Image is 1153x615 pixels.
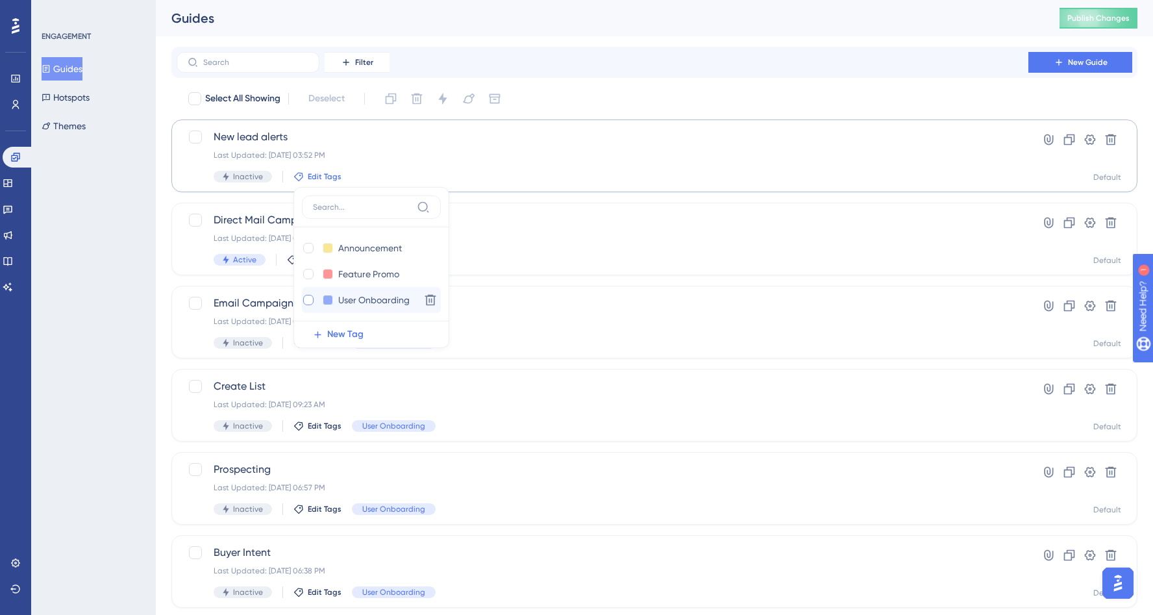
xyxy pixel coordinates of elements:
span: Edit Tags [308,587,341,597]
span: Select All Showing [205,91,280,107]
span: Publish Changes [1067,13,1130,23]
span: Inactive [233,504,263,514]
button: Guides [42,57,82,81]
button: Hotspots [42,86,90,109]
div: Guides [171,9,1027,27]
div: Last Updated: [DATE] 06:38 PM [214,566,991,576]
div: ENGAGEMENT [42,31,91,42]
input: New Tag [338,240,404,257]
input: Search... [313,202,412,212]
div: Default [1093,505,1121,515]
div: Last Updated: [DATE] 03:38 PM [214,233,991,244]
span: Edit Tags [308,421,341,431]
span: Create List [214,379,991,394]
span: Inactive [233,171,263,182]
span: Deselect [308,91,345,107]
span: Active [233,255,256,265]
span: New lead alerts [214,129,991,145]
div: Last Updated: [DATE] 03:47 PM [214,316,991,327]
button: Edit Tags [293,421,341,431]
iframe: UserGuiding AI Assistant Launcher [1098,564,1137,603]
input: New Tag [338,292,412,308]
div: 1 [90,6,94,17]
button: Themes [42,114,86,138]
span: Edit Tags [308,504,341,514]
span: User Onboarding [362,587,425,597]
span: Inactive [233,338,263,348]
span: Buyer Intent [214,545,991,560]
button: New Guide [1028,52,1132,73]
span: Edit Tags [308,171,341,182]
span: User Onboarding [362,504,425,514]
button: Publish Changes [1060,8,1137,29]
div: Default [1093,172,1121,182]
button: Edit Tags [287,255,335,265]
button: Filter [325,52,390,73]
span: Direct Mail Campaign [214,212,991,228]
div: Default [1093,255,1121,266]
button: Edit Tags [293,587,341,597]
span: User Onboarding [362,421,425,431]
span: Inactive [233,421,263,431]
span: Inactive [233,587,263,597]
span: New Guide [1068,57,1108,68]
input: New Tag [338,266,402,282]
button: Deselect [297,87,356,110]
input: Search [203,58,308,67]
div: Default [1093,421,1121,432]
div: Last Updated: [DATE] 03:52 PM [214,150,991,160]
div: Last Updated: [DATE] 09:23 AM [214,399,991,410]
div: Last Updated: [DATE] 06:57 PM [214,483,991,493]
button: New Tag [302,321,449,347]
span: Prospecting [214,462,991,477]
span: Need Help? [31,3,81,19]
span: Filter [355,57,373,68]
span: Email Campaign [214,295,991,311]
button: Edit Tags [293,504,341,514]
button: Edit Tags [293,171,341,182]
div: Default [1093,338,1121,349]
span: New Tag [327,327,364,342]
div: Default [1093,588,1121,598]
